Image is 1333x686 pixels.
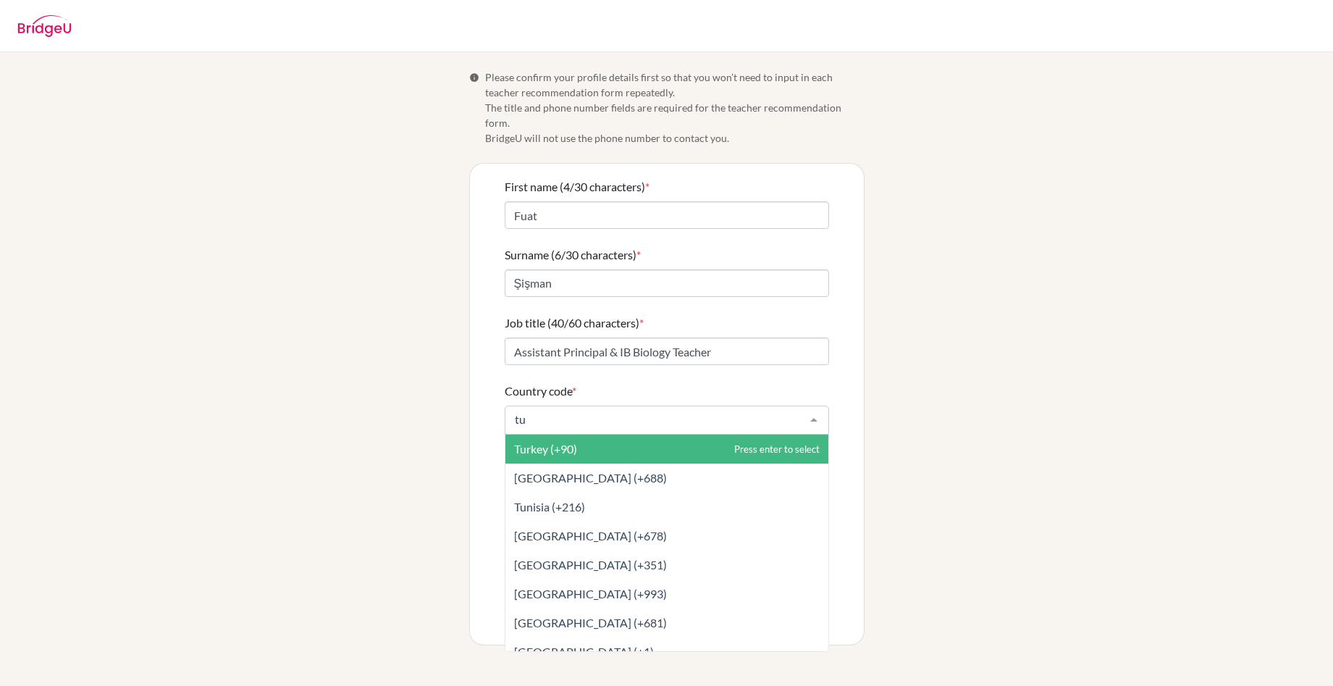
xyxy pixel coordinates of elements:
[514,616,667,629] span: [GEOGRAPHIC_DATA] (+681)
[514,500,585,514] span: Tunisia (+216)
[514,529,667,543] span: [GEOGRAPHIC_DATA] (+678)
[505,314,644,332] label: Job title (40/60 characters)
[485,70,865,146] span: Please confirm your profile details first so that you won’t need to input in each teacher recomme...
[514,558,667,572] span: [GEOGRAPHIC_DATA] (+351)
[505,338,829,365] input: Enter your job title
[514,587,667,601] span: [GEOGRAPHIC_DATA] (+993)
[514,442,577,456] span: Turkey (+90)
[514,471,667,485] span: [GEOGRAPHIC_DATA] (+688)
[469,72,479,83] span: Info
[505,246,641,264] label: Surname (6/30 characters)
[505,269,829,297] input: Enter your surname
[17,15,72,37] img: BridgeU logo
[514,645,654,658] span: [GEOGRAPHIC_DATA] (+1)
[511,412,799,427] input: Select a code
[505,382,576,400] label: Country code
[505,178,649,196] label: First name (4/30 characters)
[505,201,829,229] input: Enter your first name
